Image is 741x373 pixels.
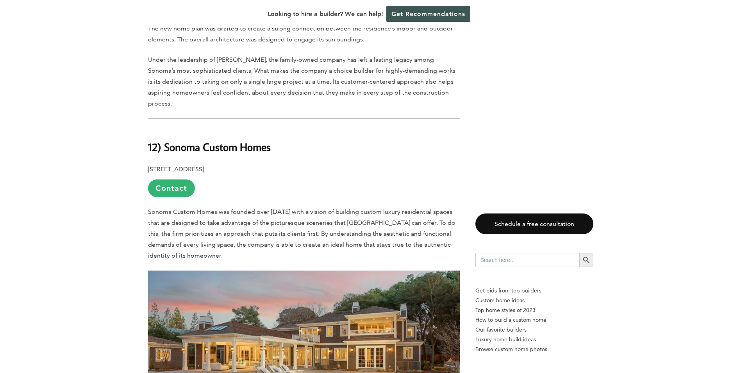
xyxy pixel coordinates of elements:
b: [STREET_ADDRESS] [148,165,204,173]
iframe: Drift Widget Chat Controller [702,334,732,364]
a: Luxury home build ideas [475,335,593,344]
a: Get Recommendations [386,6,470,22]
svg: Search [582,256,591,264]
a: Custom home ideas [475,296,593,305]
span: Sonoma Custom Homes was founded over [DATE] with a vision of building custom luxury residential s... [148,208,455,259]
span: Under the leadership of [PERSON_NAME], the family-owned company has left a lasting legacy among S... [148,56,455,107]
a: Browse custom home photos [475,344,593,354]
b: 12) Sonoma Custom Homes [148,140,271,154]
a: Our favorite builders [475,325,593,335]
a: How to build a custom home [475,315,593,325]
span: featured one of the firm’s most notable home transformations. For this project, the company colla... [148,3,457,43]
a: Top home styles of 2023 [475,305,593,315]
a: Schedule a free consultation [475,213,593,234]
a: Contact [148,179,195,197]
input: Search here... [475,253,579,267]
p: Get bids from top builders [475,286,593,296]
